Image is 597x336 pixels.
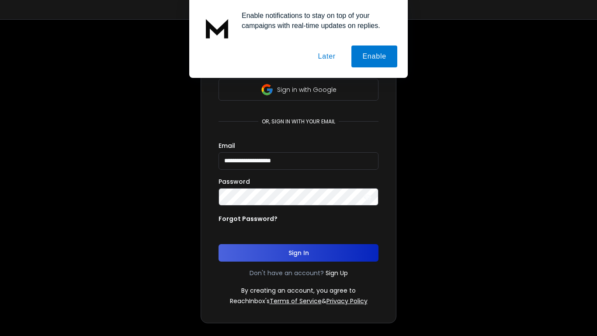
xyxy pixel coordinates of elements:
[250,269,324,277] p: Don't have an account?
[219,244,378,262] button: Sign In
[219,79,378,101] button: Sign in with Google
[219,143,235,149] label: Email
[351,45,397,67] button: Enable
[326,297,368,305] a: Privacy Policy
[277,85,337,94] p: Sign in with Google
[230,297,368,305] p: ReachInbox's &
[307,45,346,67] button: Later
[200,10,235,45] img: notification icon
[326,269,348,277] a: Sign Up
[219,178,250,185] label: Password
[270,297,322,305] a: Terms of Service
[258,118,339,125] p: or, sign in with your email
[235,10,397,31] div: Enable notifications to stay on top of your campaigns with real-time updates on replies.
[241,286,356,295] p: By creating an account, you agree to
[219,214,278,223] p: Forgot Password?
